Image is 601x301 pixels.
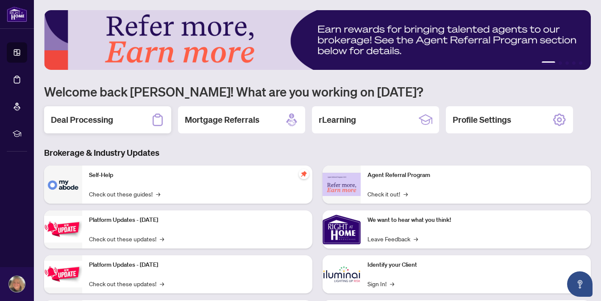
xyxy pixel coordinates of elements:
span: pushpin [299,169,309,179]
a: Check out these updates!→ [89,234,164,243]
h1: Welcome back [PERSON_NAME]! What are you working on [DATE]? [44,83,591,99]
img: Profile Icon [9,276,25,292]
button: 2 [559,61,562,65]
button: Open asap [567,271,593,297]
img: Self-Help [44,166,82,204]
button: 4 [572,61,576,65]
p: We want to hear what you think! [367,215,584,225]
p: Platform Updates - [DATE] [89,215,306,225]
span: → [390,279,394,288]
h3: Brokerage & Industry Updates [44,147,591,159]
p: Platform Updates - [DATE] [89,260,306,270]
a: Check it out!→ [367,189,408,199]
h2: Deal Processing [51,114,113,126]
img: logo [7,6,27,22]
p: Agent Referral Program [367,171,584,180]
img: Platform Updates - July 21, 2025 [44,216,82,243]
img: Slide 0 [44,10,591,70]
p: Self-Help [89,171,306,180]
img: We want to hear what you think! [323,210,361,249]
span: → [160,234,164,243]
h2: rLearning [319,114,356,126]
a: Sign In!→ [367,279,394,288]
button: 5 [579,61,582,65]
a: Leave Feedback→ [367,234,418,243]
h2: Mortgage Referrals [185,114,259,126]
a: Check out these updates!→ [89,279,164,288]
img: Identify your Client [323,255,361,293]
span: → [414,234,418,243]
h2: Profile Settings [453,114,511,126]
button: 3 [565,61,569,65]
span: → [403,189,408,199]
img: Platform Updates - July 8, 2025 [44,261,82,287]
a: Check out these guides!→ [89,189,160,199]
span: → [156,189,160,199]
img: Agent Referral Program [323,173,361,196]
button: 1 [542,61,555,65]
span: → [160,279,164,288]
p: Identify your Client [367,260,584,270]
